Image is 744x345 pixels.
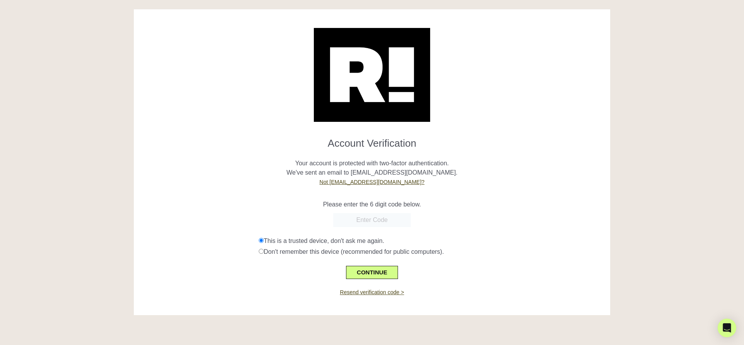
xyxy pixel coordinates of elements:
[140,200,605,209] p: Please enter the 6 digit code below.
[314,28,430,122] img: Retention.com
[320,179,425,185] a: Not [EMAIL_ADDRESS][DOMAIN_NAME]?
[346,266,398,279] button: CONTINUE
[259,247,604,257] div: Don't remember this device (recommended for public computers).
[140,131,605,149] h1: Account Verification
[340,289,404,295] a: Resend verification code >
[718,319,736,337] div: Open Intercom Messenger
[259,236,604,246] div: This is a trusted device, don't ask me again.
[140,149,605,187] p: Your account is protected with two-factor authentication. We've sent an email to [EMAIL_ADDRESS][...
[333,213,411,227] input: Enter Code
